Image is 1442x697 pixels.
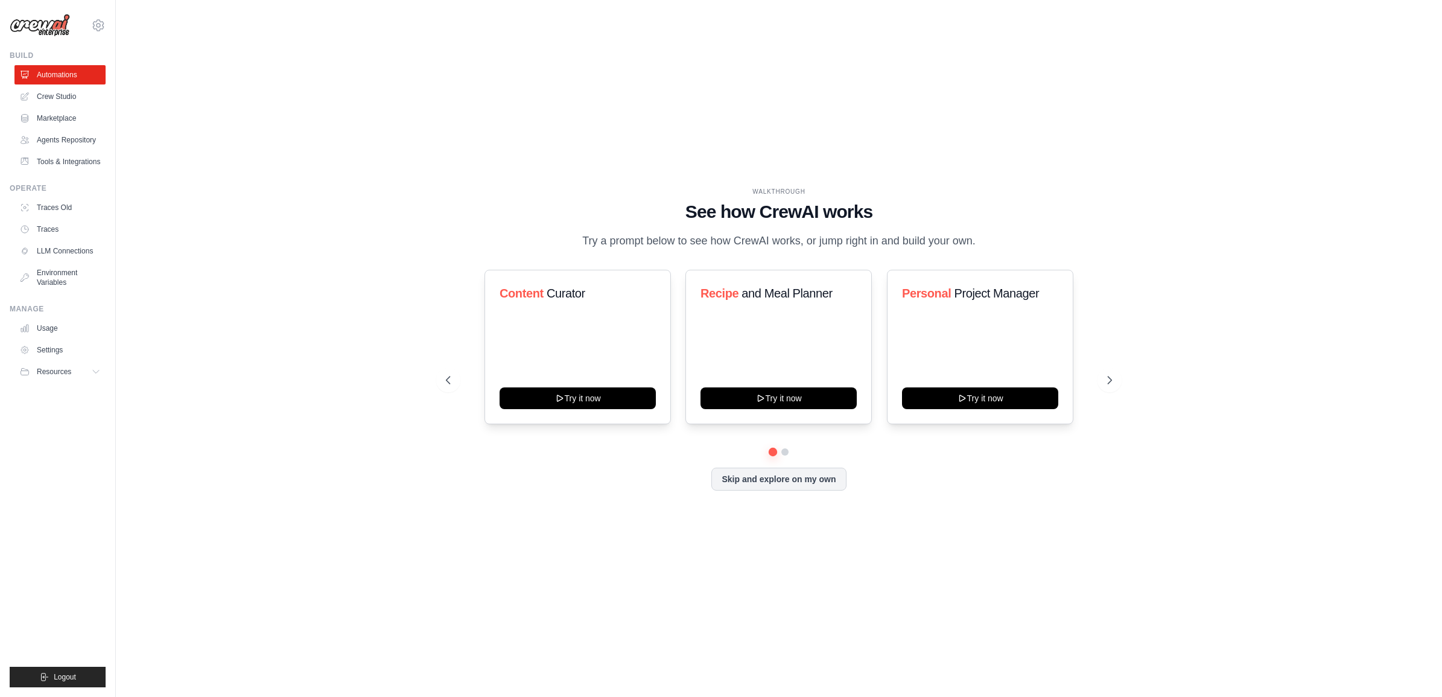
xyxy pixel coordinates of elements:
[10,14,70,37] img: Logo
[742,287,833,300] span: and Meal Planner
[902,387,1058,409] button: Try it now
[14,241,106,261] a: LLM Connections
[446,187,1112,196] div: WALKTHROUGH
[700,387,857,409] button: Try it now
[37,367,71,377] span: Resources
[954,287,1039,300] span: Project Manager
[576,232,982,250] p: Try a prompt below to see how CrewAI works, or jump right in and build your own.
[446,201,1112,223] h1: See how CrewAI works
[547,287,585,300] span: Curator
[711,468,846,491] button: Skip and explore on my own
[500,287,544,300] span: Content
[14,109,106,128] a: Marketplace
[14,152,106,171] a: Tools & Integrations
[700,287,738,300] span: Recipe
[14,263,106,292] a: Environment Variables
[14,362,106,381] button: Resources
[1382,639,1442,697] iframe: Chat Widget
[10,304,106,314] div: Manage
[500,387,656,409] button: Try it now
[14,65,106,84] a: Automations
[10,51,106,60] div: Build
[14,220,106,239] a: Traces
[10,667,106,687] button: Logout
[14,130,106,150] a: Agents Repository
[14,319,106,338] a: Usage
[14,87,106,106] a: Crew Studio
[10,183,106,193] div: Operate
[54,672,76,682] span: Logout
[14,198,106,217] a: Traces Old
[14,340,106,360] a: Settings
[902,287,951,300] span: Personal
